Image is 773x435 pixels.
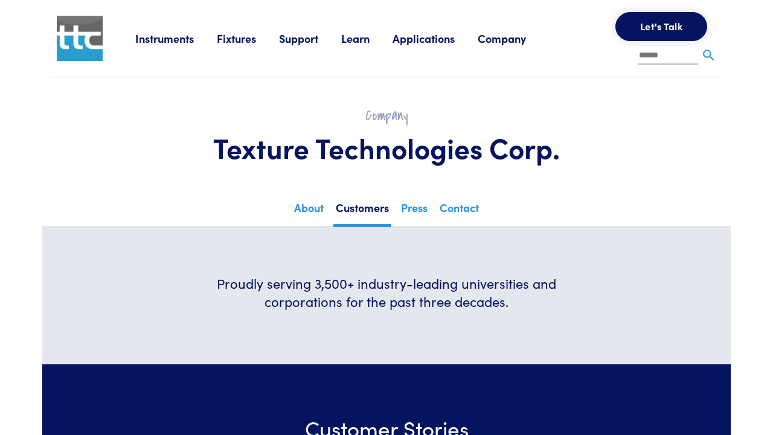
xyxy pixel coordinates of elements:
[279,31,341,46] a: Support
[79,106,694,125] h2: Company
[393,31,478,46] a: Applications
[135,31,217,46] a: Instruments
[615,12,707,41] button: Let's Talk
[184,274,589,312] h6: Proudly serving 3,500+ industry-leading universities and corporations for the past three decades.
[79,130,694,165] h1: Texture Technologies Corp.
[217,31,279,46] a: Fixtures
[478,31,549,46] a: Company
[333,198,391,227] a: Customers
[57,16,103,62] img: ttc_logo_1x1_v1.0.png
[399,198,430,224] a: Press
[341,31,393,46] a: Learn
[437,198,481,224] a: Contact
[292,198,326,224] a: About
